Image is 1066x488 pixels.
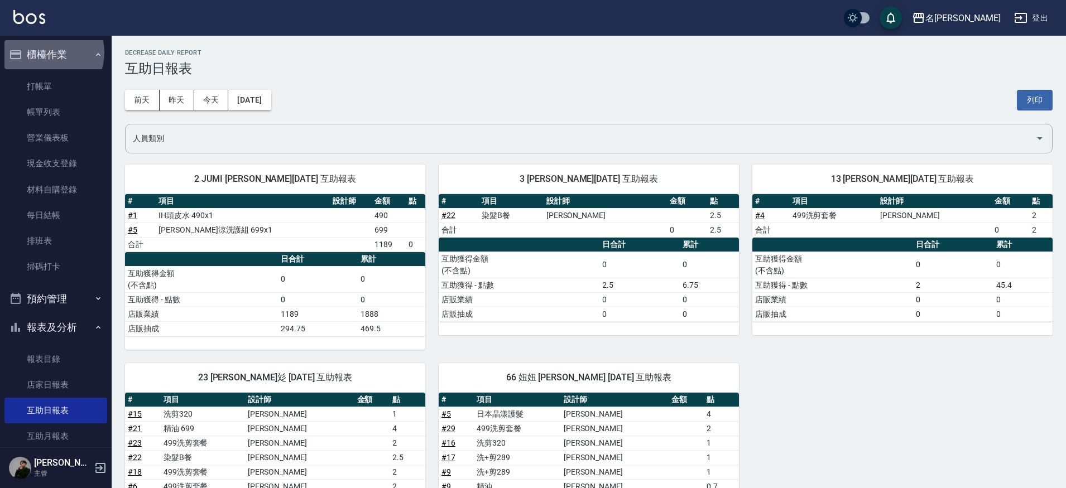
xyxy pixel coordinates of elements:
button: 昨天 [160,90,194,110]
th: 項目 [479,194,544,209]
span: 13 [PERSON_NAME][DATE] 互助報表 [766,173,1039,185]
td: 店販業績 [752,292,913,307]
a: 打帳單 [4,74,107,99]
a: 現金收支登錄 [4,151,107,176]
th: # [439,194,479,209]
th: 金額 [667,194,707,209]
td: 45.4 [993,278,1053,292]
td: 1189 [372,237,406,252]
a: #1 [128,211,137,220]
a: #29 [441,424,455,433]
a: #5 [441,409,451,418]
td: 0 [680,307,739,321]
button: 名[PERSON_NAME] [907,7,1005,30]
td: 2 [390,465,425,479]
h2: Decrease Daily Report [125,49,1053,56]
td: 染髮B餐 [161,450,245,465]
td: 1189 [278,307,357,321]
table: a dense table [439,238,739,322]
td: 互助獲得 - 點數 [125,292,278,307]
td: 0 [667,223,707,237]
td: 日本晶漾護髮 [474,407,561,421]
td: 499洗剪套餐 [161,436,245,450]
input: 人員名稱 [130,129,1031,148]
th: 項目 [156,194,329,209]
td: 0 [599,292,680,307]
td: 互助獲得金額 (不含點) [439,252,599,278]
a: #21 [128,424,142,433]
a: #18 [128,467,142,476]
th: 累計 [993,238,1053,252]
td: [PERSON_NAME] [245,436,354,450]
a: #22 [441,211,455,220]
h5: [PERSON_NAME] [34,457,91,468]
td: 洗+剪289 [474,450,561,465]
td: [PERSON_NAME] [544,208,667,223]
a: #9 [441,467,451,476]
th: 金額 [992,194,1029,209]
td: 合計 [752,223,790,237]
td: 2.5 [707,208,739,223]
td: 1 [704,465,739,479]
a: 掃碼打卡 [4,254,107,279]
td: 2.5 [707,223,739,237]
a: #23 [128,438,142,447]
th: 項目 [161,393,245,407]
button: 櫃檯作業 [4,40,107,69]
td: [PERSON_NAME] [877,208,992,223]
th: 日合計 [913,238,993,252]
td: [PERSON_NAME]涼洗護組 699x1 [156,223,329,237]
a: #5 [128,225,137,234]
img: Person [9,457,31,479]
td: 490 [372,208,406,223]
td: 2 [1029,223,1053,237]
td: [PERSON_NAME] [561,465,669,479]
th: # [439,393,474,407]
td: 0 [913,292,993,307]
th: 金額 [354,393,390,407]
th: 金額 [372,194,406,209]
th: 點 [406,194,425,209]
td: [PERSON_NAME] [561,436,669,450]
span: 2 JUMI [PERSON_NAME][DATE] 互助報表 [138,173,412,185]
td: 2 [1029,208,1053,223]
td: 0 [993,307,1053,321]
a: 排班表 [4,228,107,254]
table: a dense table [125,252,425,336]
td: 0 [358,266,425,292]
td: 店販抽成 [125,321,278,336]
td: 0 [406,237,425,252]
td: 294.75 [278,321,357,336]
td: 4 [704,407,739,421]
a: 互助日報表 [4,398,107,423]
td: 1888 [358,307,425,321]
td: 0 [993,252,1053,278]
td: 0 [278,266,357,292]
td: 1 [704,450,739,465]
td: [PERSON_NAME] [561,450,669,465]
td: IH頭皮水 490x1 [156,208,329,223]
table: a dense table [439,194,739,238]
th: # [752,194,790,209]
td: 洗剪320 [161,407,245,421]
th: 項目 [790,194,878,209]
td: 2 [390,436,425,450]
td: 2 [704,421,739,436]
td: 0 [993,292,1053,307]
td: 0 [913,252,993,278]
td: 699 [372,223,406,237]
th: 設計師 [561,393,669,407]
td: 0 [278,292,357,307]
a: #15 [128,409,142,418]
td: 0 [599,252,680,278]
span: 23 [PERSON_NAME]彣 [DATE] 互助報表 [138,372,412,383]
div: 名[PERSON_NAME] [925,11,1001,25]
a: 店家日報表 [4,372,107,398]
td: 互助獲得金額 (不含點) [752,252,913,278]
th: 點 [390,393,425,407]
td: 0 [599,307,680,321]
td: [PERSON_NAME] [561,407,669,421]
td: 0 [992,223,1029,237]
th: 點 [1029,194,1053,209]
th: 日合計 [599,238,680,252]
